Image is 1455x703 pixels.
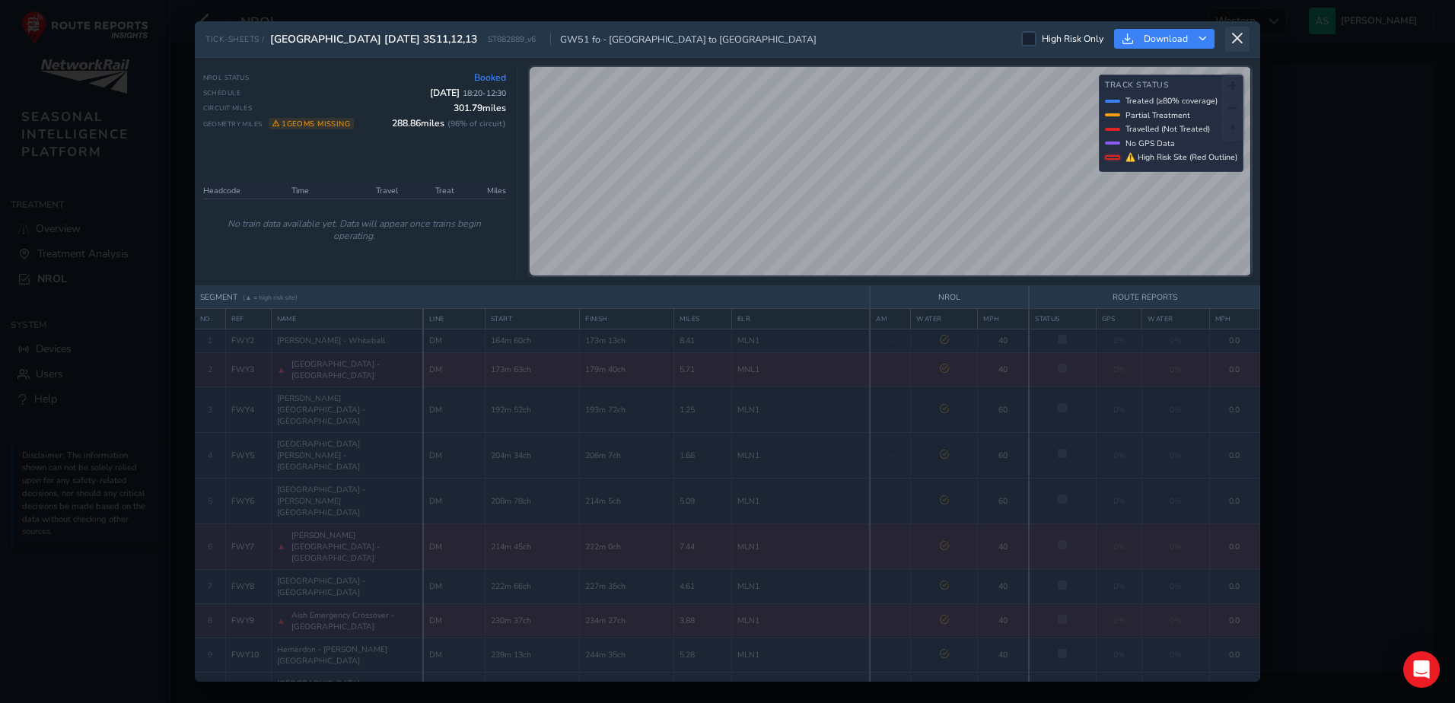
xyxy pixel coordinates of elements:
span: 7 [208,581,212,592]
td: 4.61 [674,569,731,603]
td: 0.0 [1209,352,1259,386]
td: DM [423,523,485,569]
canvas: Map [530,67,1250,275]
td: No train data available yet. Data will appear once trains begin operating. [203,199,507,261]
td: MLN1 [731,478,870,523]
td: 164m 60ch [485,329,579,352]
span: 6 [208,541,212,552]
span: Partial Treatment [1125,110,1190,121]
td: 60 [978,478,1029,523]
span: 0% [1113,541,1125,552]
td: 40 [978,523,1029,569]
span: 2 [208,364,212,375]
span: ⚠ High Risk Site (Red Outline) [1125,151,1237,163]
span: [PERSON_NAME][GEOGRAPHIC_DATA] - [GEOGRAPHIC_DATA] [277,393,418,427]
td: 5.28 [674,638,731,672]
td: 206m 7ch [580,432,674,478]
td: DM [423,603,485,638]
span: 0% [1170,404,1182,415]
td: DM [423,432,485,478]
th: WATER [1142,308,1209,329]
td: FWY9 [225,603,271,638]
th: START [485,308,579,329]
td: 7.44 [674,523,731,569]
td: 0.0 [1209,603,1259,638]
td: FWY6 [225,478,271,523]
th: Time [287,183,340,199]
th: WATER [911,308,978,329]
td: DM [423,352,485,386]
span: [PERSON_NAME] - Whiteball [277,335,385,346]
td: 214m 5ch [580,478,674,523]
span: — [887,364,895,375]
span: — [887,541,895,552]
td: 40 [978,569,1029,603]
td: 40 [978,352,1029,386]
span: 301.79 miles [454,102,506,114]
span: — [887,649,895,660]
span: — [887,615,895,626]
span: — [887,450,895,461]
span: ▲ [277,615,286,627]
h4: Track Status [1105,81,1237,91]
span: 9 [208,649,212,660]
td: DM [423,329,485,352]
td: MLN1 [731,569,870,603]
span: 8 [208,615,212,626]
td: 40 [978,638,1029,672]
th: NROL [870,286,1029,309]
th: SEGMENT [195,286,870,309]
span: 0% [1170,649,1182,660]
th: AM [870,308,911,329]
span: Treated (≥80% coverage) [1125,95,1218,107]
td: 179m 40ch [580,352,674,386]
th: ROUTE REPORTS [1029,286,1259,309]
span: Travelled (Not Treated) [1125,123,1210,135]
span: 5 [208,495,212,507]
span: 0% [1170,541,1182,552]
td: 5.71 [674,352,731,386]
th: LINE [423,308,485,329]
th: REF [225,308,271,329]
span: 0% [1113,364,1125,375]
span: 288.86 miles [392,117,506,129]
span: 0% [1170,450,1182,461]
span: 0% [1113,581,1125,592]
td: 8.41 [674,329,731,352]
span: [GEOGRAPHIC_DATA] - [GEOGRAPHIC_DATA] [291,358,417,381]
td: MLN1 [731,603,870,638]
td: 1.66 [674,432,731,478]
span: 0% [1113,404,1125,415]
td: 173m 63ch [485,352,579,386]
td: 0.0 [1209,569,1259,603]
span: ▲ [277,364,286,376]
td: MLN1 [731,386,870,432]
span: — [887,335,895,346]
span: 0% [1170,615,1182,626]
td: FWY4 [225,386,271,432]
th: Miles [459,183,506,199]
th: NAME [271,308,423,329]
span: 0% [1170,364,1182,375]
td: FWY3 [225,352,271,386]
td: MLN1 [731,638,870,672]
td: 234m 27ch [580,603,674,638]
td: FWY10 [225,638,271,672]
td: MLN1 [731,329,870,352]
span: Schedule [203,88,241,97]
span: Hemerdon - [PERSON_NAME][GEOGRAPHIC_DATA] [277,644,418,666]
th: GPS [1096,308,1142,329]
div: Open Intercom Messenger [1403,651,1440,688]
th: MPH [1209,308,1259,329]
span: (▲ = high risk site) [243,293,298,302]
span: [GEOGRAPHIC_DATA] - [PERSON_NAME][GEOGRAPHIC_DATA] [277,484,418,518]
span: 0% [1113,335,1125,346]
th: MILES [674,308,731,329]
span: 1 [208,335,212,346]
td: 208m 78ch [485,478,579,523]
td: 227m 35ch [580,569,674,603]
td: DM [423,386,485,432]
td: FWY2 [225,329,271,352]
td: 173m 13ch [580,329,674,352]
td: 0.0 [1209,638,1259,672]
